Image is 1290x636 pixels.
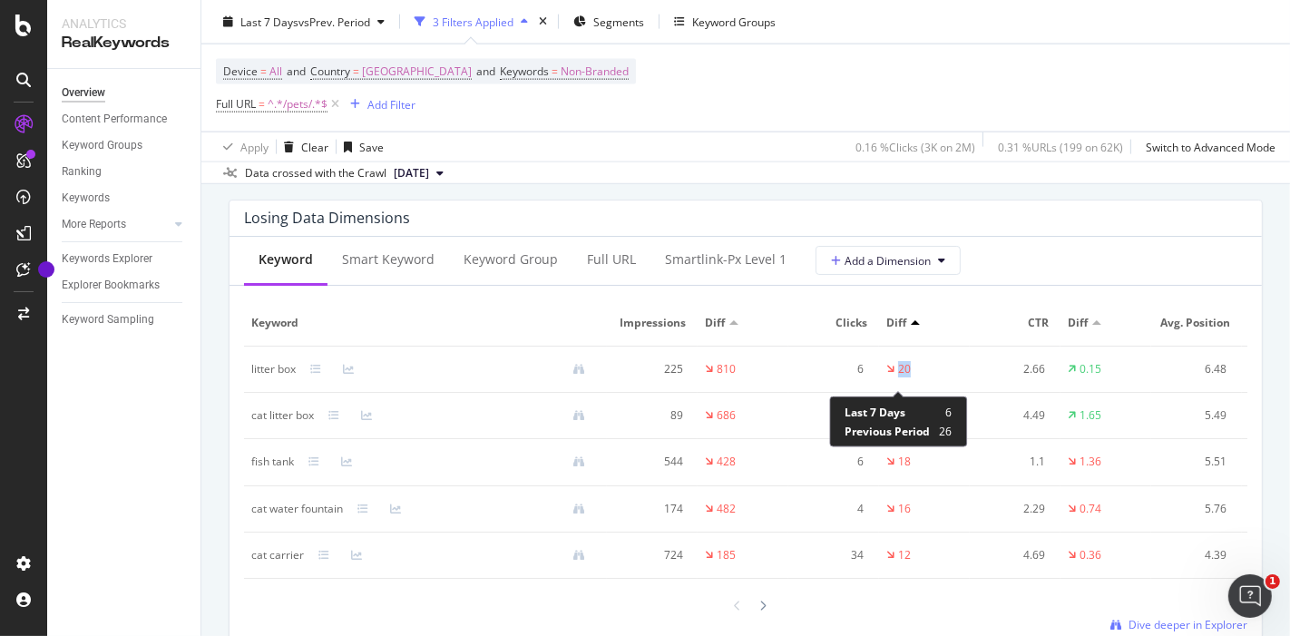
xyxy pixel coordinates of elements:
[945,405,952,420] span: 6
[816,246,961,275] button: Add a Dimension
[614,454,683,470] div: 544
[593,14,644,29] span: Segments
[62,136,188,155] a: Keyword Groups
[216,7,392,36] button: Last 7 DaysvsPrev. Period
[535,13,551,31] div: times
[62,83,105,103] div: Overview
[1129,617,1247,632] span: Dive deeper in Explorer
[62,215,170,234] a: More Reports
[62,215,126,234] div: More Reports
[251,361,296,377] div: litter box
[62,250,188,269] a: Keywords Explorer
[310,64,350,79] span: Country
[62,310,154,329] div: Keyword Sampling
[62,162,102,181] div: Ranking
[667,7,783,36] button: Keyword Groups
[1158,501,1227,517] div: 5.76
[977,454,1046,470] div: 1.1
[845,424,930,439] span: Previous Period
[977,361,1046,377] div: 2.66
[1110,617,1247,632] a: Dive deeper in Explorer
[717,454,736,470] div: 428
[1068,315,1088,331] span: Diff
[240,139,269,154] div: Apply
[1158,454,1227,470] div: 5.51
[268,92,327,117] span: ^.*/pets/.*$
[251,547,304,563] div: cat carrier
[1080,407,1101,424] div: 1.65
[705,315,725,331] span: Diff
[240,14,298,29] span: Last 7 Days
[796,361,865,377] div: 6
[1158,315,1230,331] span: Avg. Position
[717,547,736,563] div: 185
[1158,547,1227,563] div: 4.39
[62,250,152,269] div: Keywords Explorer
[1266,574,1280,589] span: 1
[62,189,188,208] a: Keywords
[433,14,513,29] div: 3 Filters Applied
[259,250,313,269] div: Keyword
[845,405,905,420] span: Last 7 Days
[898,454,911,470] div: 18
[1080,501,1101,517] div: 0.74
[251,315,595,331] span: Keyword
[717,407,736,424] div: 686
[665,250,787,269] div: smartlink-px Level 1
[362,59,472,84] span: [GEOGRAPHIC_DATA]
[216,132,269,161] button: Apply
[898,547,911,563] div: 12
[500,64,549,79] span: Keywords
[62,15,186,33] div: Analytics
[62,33,186,54] div: RealKeywords
[476,64,495,79] span: and
[245,165,386,181] div: Data crossed with the Crawl
[977,407,1046,424] div: 4.49
[62,276,160,295] div: Explorer Bookmarks
[251,501,343,517] div: cat water fountain
[1080,547,1101,563] div: 0.36
[301,139,328,154] div: Clear
[277,132,328,161] button: Clear
[269,59,282,84] span: All
[251,407,314,424] div: cat litter box
[1080,361,1101,377] div: 0.15
[62,110,167,129] div: Content Performance
[717,501,736,517] div: 482
[343,93,415,115] button: Add Filter
[464,250,558,269] div: Keyword Group
[298,14,370,29] span: vs Prev. Period
[223,64,258,79] span: Device
[394,165,429,181] span: 2025 Sep. 5th
[614,501,683,517] div: 174
[1146,139,1275,154] div: Switch to Advanced Mode
[359,139,384,154] div: Save
[796,501,865,517] div: 4
[38,261,54,278] div: Tooltip anchor
[977,315,1049,331] span: CTR
[998,139,1123,154] div: 0.31 % URLs ( 199 on 62K )
[62,310,188,329] a: Keyword Sampling
[796,315,867,331] span: Clicks
[62,83,188,103] a: Overview
[287,64,306,79] span: and
[977,547,1046,563] div: 4.69
[614,407,683,424] div: 89
[561,59,629,84] span: Non-Branded
[614,547,683,563] div: 724
[831,253,931,269] span: Add a Dimension
[692,14,776,29] div: Keyword Groups
[855,139,975,154] div: 0.16 % Clicks ( 3K on 2M )
[886,315,906,331] span: Diff
[244,209,410,227] div: Losing Data Dimensions
[259,96,265,112] span: =
[552,64,558,79] span: =
[1158,361,1227,377] div: 6.48
[614,361,683,377] div: 225
[1080,454,1101,470] div: 1.36
[62,189,110,208] div: Keywords
[216,96,256,112] span: Full URL
[939,424,952,439] span: 26
[566,7,651,36] button: Segments
[1158,407,1227,424] div: 5.49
